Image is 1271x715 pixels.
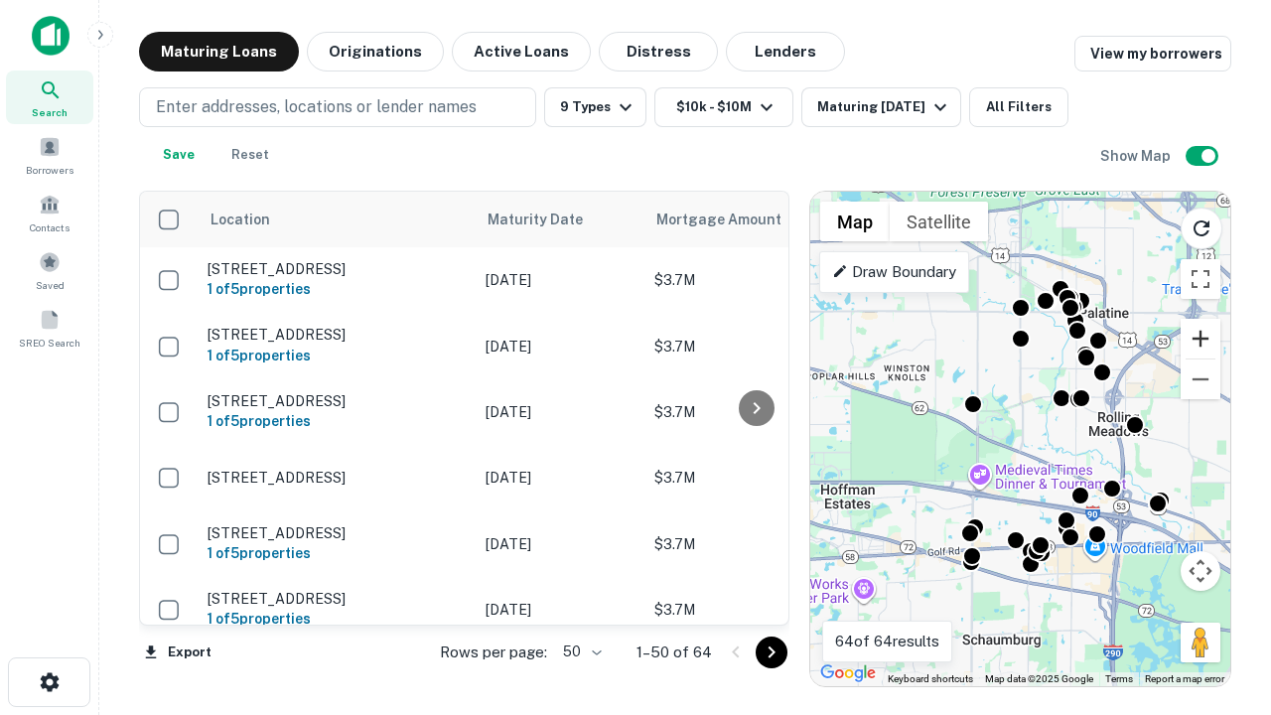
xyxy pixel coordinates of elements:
a: Terms (opens in new tab) [1105,673,1133,684]
button: Originations [307,32,444,71]
p: $3.7M [654,467,853,489]
iframe: Chat Widget [1172,556,1271,651]
p: $3.7M [654,599,853,621]
a: Contacts [6,186,93,239]
a: Saved [6,243,93,297]
p: [DATE] [486,336,635,357]
span: Mortgage Amount [656,208,807,231]
span: Search [32,104,68,120]
a: Borrowers [6,128,93,182]
button: Zoom in [1181,319,1220,358]
button: Export [139,638,216,667]
p: $3.7M [654,401,853,423]
span: SREO Search [19,335,80,351]
h6: 1 of 5 properties [208,278,466,300]
p: $3.7M [654,269,853,291]
button: Show street map [820,202,890,241]
button: Keyboard shortcuts [888,672,973,686]
button: Map camera controls [1181,551,1220,591]
span: Maturity Date [488,208,609,231]
p: $3.7M [654,336,853,357]
p: [STREET_ADDRESS] [208,260,466,278]
a: Open this area in Google Maps (opens a new window) [815,660,881,686]
div: 0 0 [810,192,1230,686]
a: Report a map error [1145,673,1224,684]
button: Reload search area [1181,208,1222,249]
h6: 1 of 5 properties [208,410,466,432]
p: Draw Boundary [832,260,956,284]
p: Rows per page: [440,641,547,664]
p: [DATE] [486,533,635,555]
p: Enter addresses, locations or lender names [156,95,477,119]
a: View my borrowers [1074,36,1231,71]
img: capitalize-icon.png [32,16,70,56]
p: [STREET_ADDRESS] [208,326,466,344]
button: Enter addresses, locations or lender names [139,87,536,127]
th: Maturity Date [476,192,644,247]
button: Show satellite imagery [890,202,988,241]
h6: Show Map [1100,145,1174,167]
p: [STREET_ADDRESS] [208,590,466,608]
p: [DATE] [486,269,635,291]
a: SREO Search [6,301,93,355]
button: Toggle fullscreen view [1181,259,1220,299]
h6: 1 of 5 properties [208,608,466,630]
button: Zoom out [1181,359,1220,399]
button: Lenders [726,32,845,71]
button: $10k - $10M [654,87,793,127]
h6: 1 of 5 properties [208,542,466,564]
p: [STREET_ADDRESS] [208,524,466,542]
th: Mortgage Amount [644,192,863,247]
p: $3.7M [654,533,853,555]
p: [DATE] [486,467,635,489]
button: Save your search to get updates of matches that match your search criteria. [147,135,211,175]
div: Maturing [DATE] [817,95,952,119]
th: Location [198,192,476,247]
span: Map data ©2025 Google [985,673,1093,684]
p: [DATE] [486,599,635,621]
button: Reset [218,135,282,175]
span: Borrowers [26,162,73,178]
button: Maturing [DATE] [801,87,961,127]
button: All Filters [969,87,1068,127]
p: 64 of 64 results [835,630,939,653]
img: Google [815,660,881,686]
button: Distress [599,32,718,71]
a: Search [6,71,93,124]
p: [STREET_ADDRESS] [208,469,466,487]
button: Go to next page [756,637,787,668]
span: Saved [36,277,65,293]
button: Maturing Loans [139,32,299,71]
span: Location [210,208,270,231]
p: [STREET_ADDRESS] [208,392,466,410]
p: [DATE] [486,401,635,423]
button: Active Loans [452,32,591,71]
div: 50 [555,638,605,666]
h6: 1 of 5 properties [208,345,466,366]
span: Contacts [30,219,70,235]
button: 9 Types [544,87,646,127]
p: 1–50 of 64 [636,641,712,664]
